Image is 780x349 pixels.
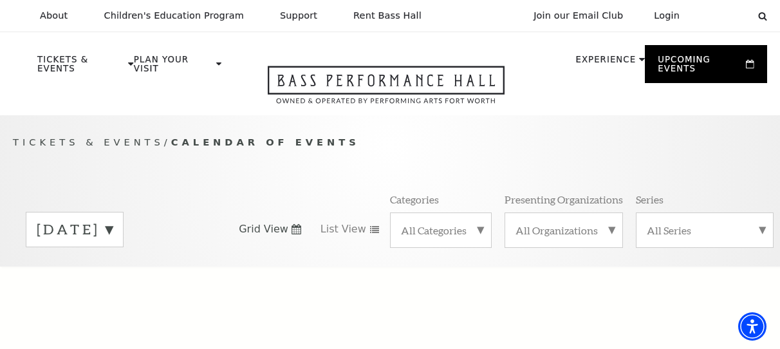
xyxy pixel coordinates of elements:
span: Tickets & Events [13,137,164,147]
p: Series [636,193,664,206]
p: Support [280,10,317,21]
div: Accessibility Menu [738,312,766,341]
p: Tickets & Events [37,55,125,80]
select: Select: [700,10,746,22]
p: Experience [575,55,636,71]
label: [DATE] [37,220,113,240]
label: All Series [647,223,763,237]
p: Children's Education Program [104,10,244,21]
p: / [13,135,767,151]
label: All Categories [401,223,481,237]
p: Rent Bass Hall [353,10,422,21]
p: Categories [390,193,439,206]
span: Grid View [239,222,288,236]
p: About [40,10,68,21]
p: Presenting Organizations [505,193,623,206]
p: Plan Your Visit [134,55,213,80]
span: List View [320,222,366,236]
label: All Organizations [515,223,612,237]
p: Upcoming Events [658,55,743,80]
span: Calendar of Events [171,137,360,147]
